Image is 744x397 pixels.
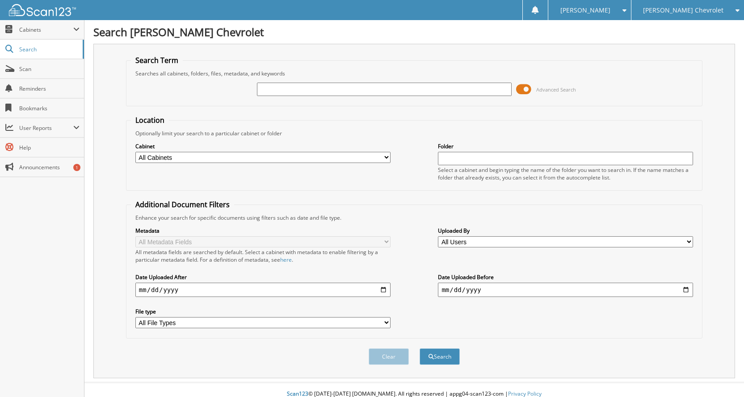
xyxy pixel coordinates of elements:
label: Metadata [135,227,391,234]
span: Reminders [19,85,80,92]
span: Advanced Search [536,86,576,93]
legend: Location [131,115,169,125]
label: Uploaded By [438,227,693,234]
span: User Reports [19,124,73,132]
div: Select a cabinet and begin typing the name of the folder you want to search in. If the name match... [438,166,693,181]
span: [PERSON_NAME] [560,8,610,13]
span: Search [19,46,78,53]
span: Announcements [19,163,80,171]
div: Enhance your search for specific documents using filters such as date and file type. [131,214,698,221]
img: scan123-logo-white.svg [9,4,76,16]
legend: Search Term [131,55,183,65]
span: [PERSON_NAME] Chevrolet [643,8,723,13]
h1: Search [PERSON_NAME] Chevrolet [93,25,735,39]
span: Cabinets [19,26,73,33]
div: Optionally limit your search to a particular cabinet or folder [131,130,698,137]
div: All metadata fields are searched by default. Select a cabinet with metadata to enable filtering b... [135,248,391,263]
label: Date Uploaded Before [438,273,693,281]
label: Cabinet [135,142,391,150]
div: 1 [73,164,80,171]
label: File type [135,308,391,315]
label: Folder [438,142,693,150]
input: end [438,283,693,297]
a: here [280,256,292,263]
span: Scan [19,65,80,73]
div: Searches all cabinets, folders, files, metadata, and keywords [131,70,698,77]
legend: Additional Document Filters [131,200,234,209]
span: Bookmarks [19,104,80,112]
button: Search [420,348,460,365]
label: Date Uploaded After [135,273,391,281]
span: Help [19,144,80,151]
button: Clear [369,348,409,365]
input: start [135,283,391,297]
